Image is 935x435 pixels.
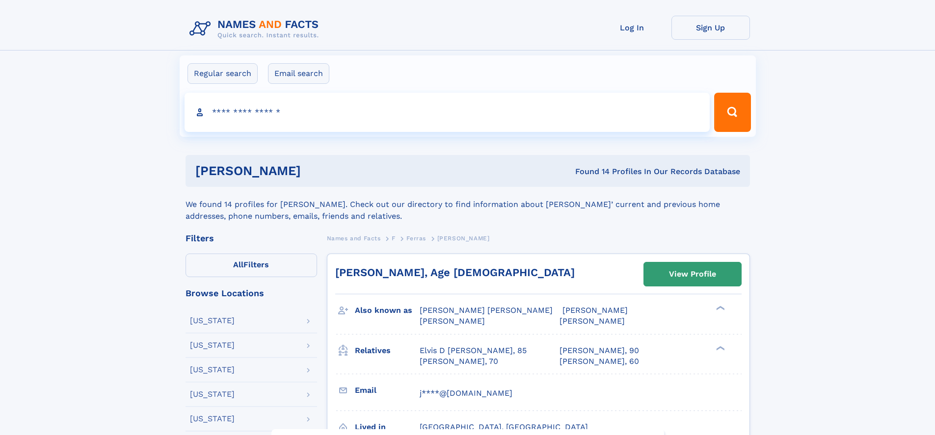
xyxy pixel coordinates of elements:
[190,415,235,423] div: [US_STATE]
[195,165,438,177] h1: [PERSON_NAME]
[186,289,317,298] div: Browse Locations
[714,305,725,311] div: ❯
[190,317,235,325] div: [US_STATE]
[186,187,750,222] div: We found 14 profiles for [PERSON_NAME]. Check out our directory to find information about [PERSON...
[355,382,420,399] h3: Email
[190,341,235,349] div: [US_STATE]
[562,306,628,315] span: [PERSON_NAME]
[669,263,716,285] div: View Profile
[327,232,381,244] a: Names and Facts
[186,16,327,42] img: Logo Names and Facts
[420,306,553,315] span: [PERSON_NAME] [PERSON_NAME]
[335,266,575,279] a: [PERSON_NAME], Age [DEMOGRAPHIC_DATA]
[406,232,426,244] a: Ferras
[355,342,420,359] h3: Relatives
[714,345,725,351] div: ❯
[714,93,750,132] button: Search Button
[190,366,235,374] div: [US_STATE]
[186,234,317,243] div: Filters
[420,422,588,432] span: [GEOGRAPHIC_DATA], [GEOGRAPHIC_DATA]
[593,16,671,40] a: Log In
[185,93,710,132] input: search input
[420,345,527,356] a: Elvis D [PERSON_NAME], 85
[560,316,625,326] span: [PERSON_NAME]
[190,390,235,398] div: [US_STATE]
[355,302,420,319] h3: Also known as
[437,235,490,242] span: [PERSON_NAME]
[392,235,396,242] span: F
[644,262,741,286] a: View Profile
[187,63,258,84] label: Regular search
[438,166,740,177] div: Found 14 Profiles In Our Records Database
[186,254,317,277] label: Filters
[392,232,396,244] a: F
[560,356,639,367] a: [PERSON_NAME], 60
[671,16,750,40] a: Sign Up
[233,260,243,269] span: All
[420,356,498,367] a: [PERSON_NAME], 70
[420,316,485,326] span: [PERSON_NAME]
[560,345,639,356] a: [PERSON_NAME], 90
[268,63,329,84] label: Email search
[406,235,426,242] span: Ferras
